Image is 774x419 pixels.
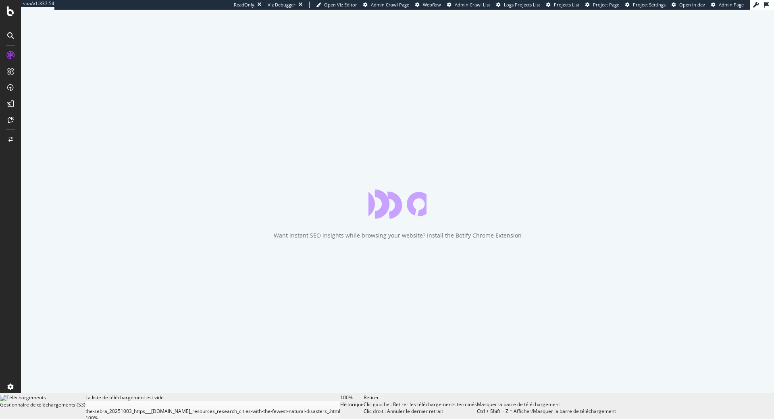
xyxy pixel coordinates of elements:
span: Project Page [593,2,619,8]
div: Masquer la barre de téléchargement [477,401,616,408]
span: Admin Page [719,2,744,8]
div: Historique [340,401,364,408]
a: Projects List [546,2,579,8]
div: Want instant SEO insights while browsing your website? Install the Botify Chrome Extension [274,231,522,240]
a: Project Settings [625,2,666,8]
a: Open in dev [672,2,705,8]
span: Admin Crawl Page [371,2,409,8]
a: Admin Crawl List [447,2,490,8]
a: Admin Crawl Page [363,2,409,8]
span: Open Viz Editor [324,2,357,8]
a: Admin Page [711,2,744,8]
div: La liste de téléchargement est vide [85,394,340,401]
span: Téléchargements [6,394,46,401]
a: Open Viz Editor [316,2,357,8]
a: Webflow [415,2,441,8]
a: Project Page [585,2,619,8]
img: wAAACH5BAEAAAAALAAAAAABAAEAAAICRAEAOw== [85,404,86,405]
span: Logs Projects List [504,2,540,8]
div: Viz Debugger: [268,2,297,8]
div: 100% [340,394,364,401]
div: Clic gauche : Retirer les téléchargements terminés [364,401,477,408]
div: Ctrl + Shift + Z = Afficher/Masquer la barre de téléchargement [477,408,616,415]
div: Retirer [364,394,477,418]
div: animation [368,190,427,219]
div: Clic droit : Annuler le dernier retrait [364,408,477,415]
span: Webflow [423,2,441,8]
span: Projects List [554,2,579,8]
div: the-zebra_20251003_https___[DOMAIN_NAME]_resources_research_cities-with-the-fewest-natural-disast... [85,408,340,415]
div: ReadOnly: [234,2,256,8]
a: Logs Projects List [496,2,540,8]
span: Project Settings [633,2,666,8]
span: Admin Crawl List [455,2,490,8]
span: Open in dev [679,2,705,8]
